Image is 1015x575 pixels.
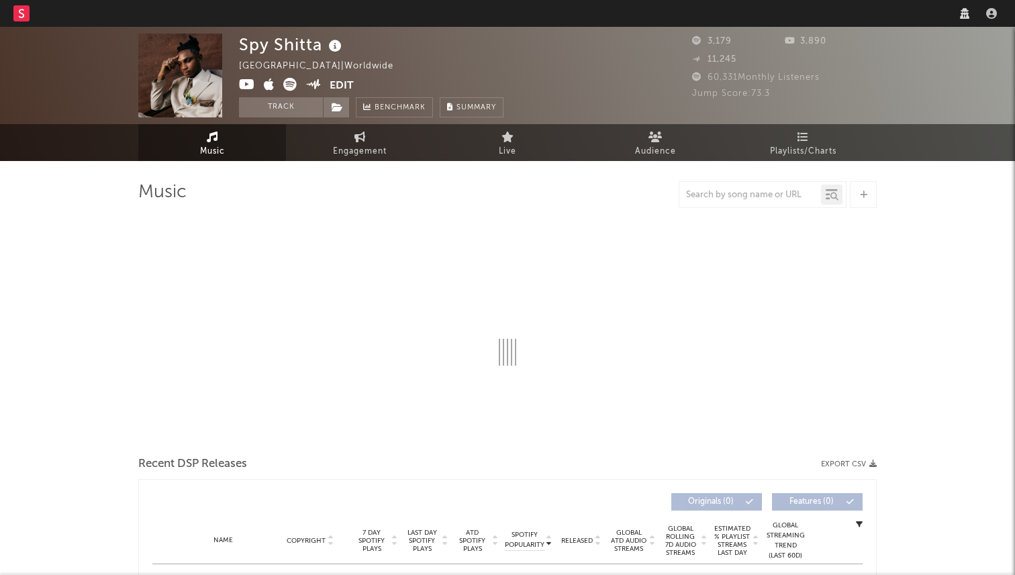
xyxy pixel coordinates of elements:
[692,55,736,64] span: 11,245
[138,124,286,161] a: Music
[662,525,699,557] span: Global Rolling 7D Audio Streams
[785,37,826,46] span: 3,890
[499,144,516,160] span: Live
[354,529,389,553] span: 7 Day Spotify Plays
[356,97,433,117] a: Benchmark
[287,537,326,545] span: Copyright
[333,144,387,160] span: Engagement
[200,144,225,160] span: Music
[456,104,496,111] span: Summary
[561,537,593,545] span: Released
[179,535,267,545] div: Name
[404,529,440,553] span: Last Day Spotify Plays
[680,498,742,506] span: Originals ( 0 )
[581,124,729,161] a: Audience
[375,100,426,116] span: Benchmark
[610,529,647,553] span: Global ATD Audio Streams
[138,456,247,472] span: Recent DSP Releases
[692,89,770,98] span: Jump Score: 73.3
[505,530,544,550] span: Spotify Popularity
[679,190,821,201] input: Search by song name or URL
[330,78,354,95] button: Edit
[821,460,877,468] button: Export CSV
[770,144,836,160] span: Playlists/Charts
[239,58,409,74] div: [GEOGRAPHIC_DATA] | Worldwide
[714,525,751,557] span: Estimated % Playlist Streams Last Day
[454,529,490,553] span: ATD Spotify Plays
[635,144,676,160] span: Audience
[729,124,877,161] a: Playlists/Charts
[434,124,581,161] a: Live
[286,124,434,161] a: Engagement
[671,493,762,511] button: Originals(0)
[781,498,842,506] span: Features ( 0 )
[765,521,806,561] div: Global Streaming Trend (Last 60D)
[692,37,732,46] span: 3,179
[239,34,345,56] div: Spy Shitta
[440,97,503,117] button: Summary
[239,97,323,117] button: Track
[692,73,820,82] span: 60,331 Monthly Listeners
[772,493,863,511] button: Features(0)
